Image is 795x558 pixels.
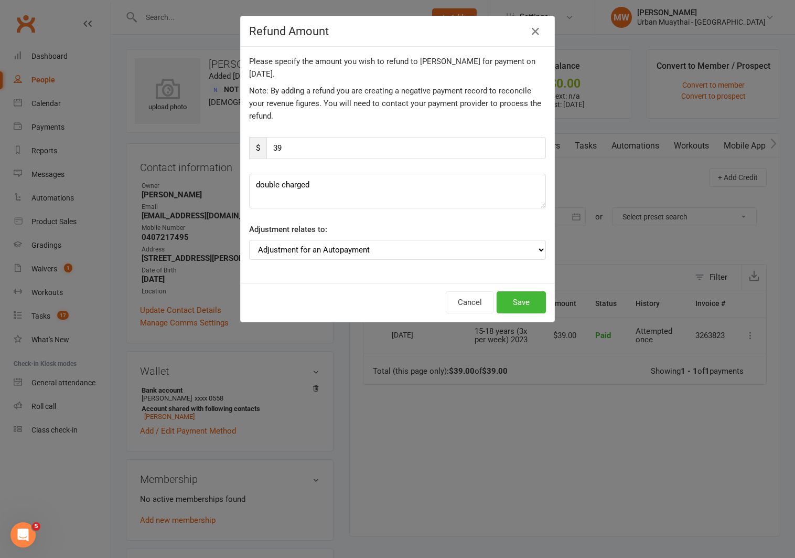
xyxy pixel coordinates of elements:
[249,85,546,122] div: Note: By adding a refund you are creating a negative payment record to reconcile your revenue fig...
[249,55,546,80] div: Please specify the amount you wish to refund to [PERSON_NAME] for payment on [DATE].
[249,223,327,236] label: Adjustment relates to:
[497,291,546,313] button: Save
[10,522,36,548] iframe: Intercom live chat
[32,522,40,531] span: 5
[249,137,266,159] span: $
[446,291,494,313] button: Cancel
[249,25,546,38] h4: Refund Amount
[527,23,544,40] button: Close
